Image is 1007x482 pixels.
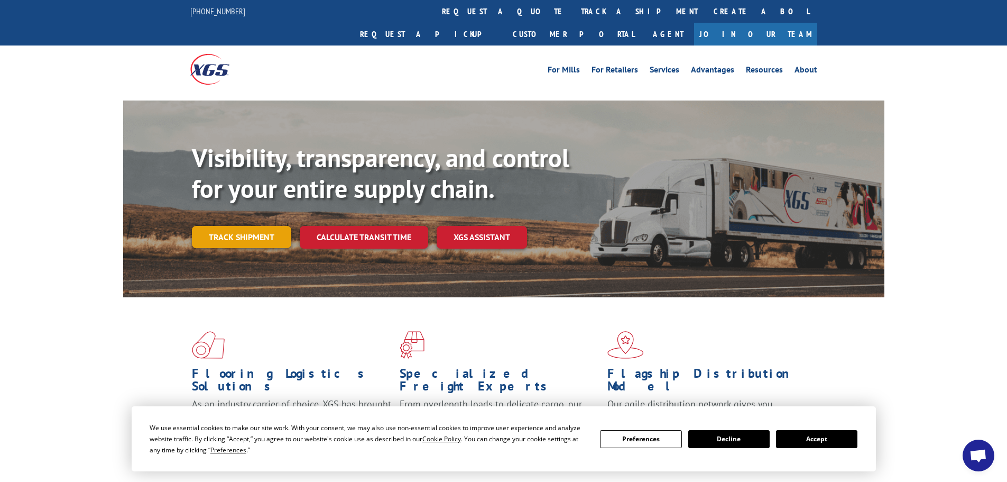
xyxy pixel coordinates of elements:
a: Request a pickup [352,23,505,46]
a: Track shipment [192,226,291,248]
h1: Specialized Freight Experts [400,367,599,398]
a: [PHONE_NUMBER] [190,6,245,16]
a: XGS ASSISTANT [437,226,527,249]
a: Join Our Team [694,23,817,46]
div: We use essential cookies to make our site work. With your consent, we may also use non-essential ... [150,422,587,456]
a: For Mills [548,66,580,77]
b: Visibility, transparency, and control for your entire supply chain. [192,141,569,205]
img: xgs-icon-focused-on-flooring-red [400,331,424,359]
a: About [794,66,817,77]
h1: Flagship Distribution Model [607,367,807,398]
p: From overlength loads to delicate cargo, our experienced staff knows the best way to move your fr... [400,398,599,445]
a: For Retailers [592,66,638,77]
span: Our agile distribution network gives you nationwide inventory management on demand. [607,398,802,423]
a: Calculate transit time [300,226,428,249]
button: Preferences [600,430,681,448]
a: Resources [746,66,783,77]
a: Agent [642,23,694,46]
div: Open chat [963,440,994,471]
span: Cookie Policy [422,434,461,443]
span: As an industry carrier of choice, XGS has brought innovation and dedication to flooring logistics... [192,398,391,435]
a: Advantages [691,66,734,77]
button: Decline [688,430,770,448]
button: Accept [776,430,857,448]
img: xgs-icon-flagship-distribution-model-red [607,331,644,359]
h1: Flooring Logistics Solutions [192,367,392,398]
span: Preferences [210,445,246,454]
a: Services [650,66,679,77]
a: Customer Portal [505,23,642,46]
img: xgs-icon-total-supply-chain-intelligence-red [192,331,225,359]
div: Cookie Consent Prompt [132,406,876,471]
